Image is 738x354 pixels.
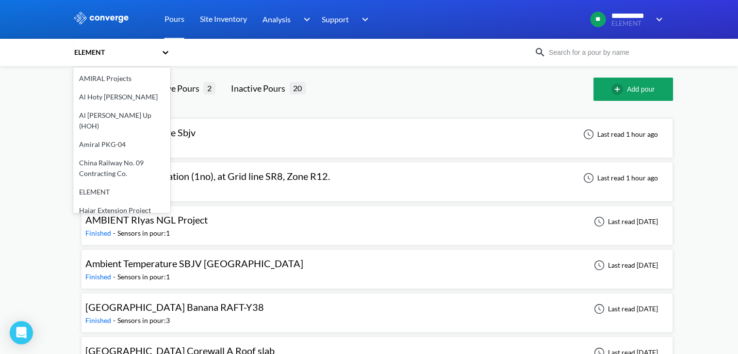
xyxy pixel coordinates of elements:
span: Ambient Temperature SBJV [GEOGRAPHIC_DATA] [85,257,303,269]
div: Hajar Extension Project [73,201,170,220]
span: P-F3 Podium Foundation (1no), at Grid line SR8, Zone R12. [85,170,330,182]
div: ELEMENT [73,47,157,58]
span: [GEOGRAPHIC_DATA] Banana RAFT-Y38 [85,301,264,313]
div: Inactive Pours [231,81,289,95]
div: Last read [DATE] [589,303,661,315]
a: [GEOGRAPHIC_DATA] Banana RAFT-Y38Finished-Sensors in pour:3Last read [DATE] [81,304,673,312]
div: Sensors in pour: 1 [117,272,170,282]
span: Finished [85,229,113,237]
span: Finished [85,273,113,281]
div: Al [PERSON_NAME] Up (HOH) [73,106,170,135]
a: AMBIENT RIyas NGL ProjectFinished-Sensors in pour:1Last read [DATE] [81,217,673,225]
span: - [113,273,117,281]
div: Al Hoty [PERSON_NAME] [73,88,170,106]
span: 2 [203,82,215,94]
img: add-circle-outline.svg [611,83,627,95]
span: Support [322,13,349,25]
div: AMIRAL Projects [73,69,170,88]
a: Ambient Temperature SBJV [GEOGRAPHIC_DATA]Finished-Sensors in pour:1Last read [DATE] [81,260,673,269]
div: Last read [DATE] [589,216,661,227]
div: Last read 1 hour ago [578,172,661,184]
span: ELEMENT [611,20,650,27]
span: 20 [289,82,306,94]
img: icon-search.svg [534,47,546,58]
button: Add pour [593,78,673,101]
span: Analysis [262,13,291,25]
div: China Railway No. 09 Contracting Co. [73,154,170,183]
img: downArrow.svg [356,14,371,25]
div: Active Pours [151,81,203,95]
span: - [113,229,117,237]
div: Amiral PKG-04 [73,135,170,154]
div: ELEMENT [73,183,170,201]
img: downArrow.svg [297,14,312,25]
span: - [113,316,117,324]
input: Search for a pour by name [546,47,663,58]
span: AMBIENT RIyas NGL Project [85,214,208,225]
img: downArrow.svg [650,14,665,25]
a: Ambient temperature SbjvActive-Sensors in pour:1Last read 1 hour ago [81,129,673,138]
span: Finished [85,316,113,324]
div: Last read 1 hour ago [578,129,661,140]
div: Last read [DATE] [589,259,661,271]
div: Open Intercom Messenger [10,321,33,344]
img: logo_ewhite.svg [73,12,130,24]
div: Sensors in pour: 3 [117,315,170,326]
div: Sensors in pour: 1 [117,228,170,239]
a: P-F3 Podium Foundation (1no), at Grid line SR8, Zone R12.Active-Sensors in pour:3Last read 1 hour... [81,173,673,181]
